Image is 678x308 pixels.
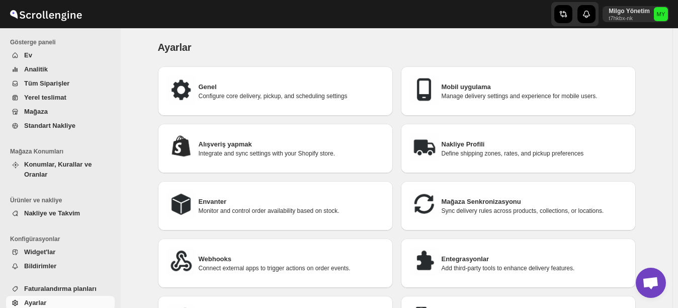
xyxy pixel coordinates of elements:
button: Widget'lar [6,245,115,259]
h3: Nakliye Profili [442,139,628,149]
span: Tüm Siparişler [24,80,69,87]
img: Entegrasyonlar [409,247,439,277]
span: Analitik [24,65,48,73]
span: Faturalandırma planları [24,285,97,292]
p: Define shipping zones, rates, and pickup preferences [442,149,628,158]
span: Ürünler ve nakliye [10,196,116,204]
button: Ev [6,48,115,62]
img: Webhooks [166,247,196,277]
p: Milgo Yönetim [609,7,650,15]
img: Genel [166,74,196,105]
text: MY [657,11,665,17]
p: t7hkbx-nk [609,15,650,21]
span: Ayarlar [158,42,192,53]
button: Bildirimler [6,259,115,273]
span: Bildirimler [24,262,56,270]
span: Yerel teslimat [24,94,66,101]
span: Milgo Yönetim [654,7,668,21]
h3: Webhooks [199,254,385,264]
span: Standart Nakliye [24,122,75,129]
button: Analitik [6,62,115,76]
p: Add third-party tools to enhance delivery features. [442,264,628,272]
img: Alışveriş yapmak [166,132,196,162]
img: Envanter [166,189,196,219]
p: Manage delivery settings and experience for mobile users. [442,92,628,100]
p: Sync delivery rules across products, collections, or locations. [442,207,628,215]
span: Konfigürasyonlar [10,235,116,243]
span: Mağaza [24,108,48,115]
p: Monitor and control order availability based on stock. [199,207,385,215]
p: Configure core delivery, pickup, and scheduling settings [199,92,385,100]
button: User menu [603,6,669,22]
h3: Genel [199,82,385,92]
p: Integrate and sync settings with your Shopify store. [199,149,385,158]
span: Ayarlar [24,299,46,306]
p: Connect external apps to trigger actions on order events. [199,264,385,272]
button: Konumlar, Kurallar ve Oranlar [6,158,115,182]
img: Mağaza Senkronizasyonu [409,189,439,219]
img: Mobil uygulama [409,74,439,105]
h3: Envanter [199,197,385,207]
span: Widget'lar [24,248,55,256]
button: Nakliye ve Takvim [6,206,115,220]
img: ScrollEngine [8,2,83,27]
button: Faturalandırma planları [6,282,115,296]
h3: Mobil uygulama [442,82,628,92]
h3: Alışveriş yapmak [199,139,385,149]
span: Konumlar, Kurallar ve Oranlar [24,161,92,178]
span: Gösterge paneli [10,38,116,46]
button: Tüm Siparişler [6,76,115,91]
h3: Entegrasyonlar [442,254,628,264]
h3: Mağaza Senkronizasyonu [442,197,628,207]
span: Mağaza Konumları [10,147,116,156]
span: Nakliye ve Takvim [24,209,80,217]
img: Nakliye Profili [409,132,439,162]
span: Ev [24,51,32,59]
div: Açık sohbet [636,268,666,298]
